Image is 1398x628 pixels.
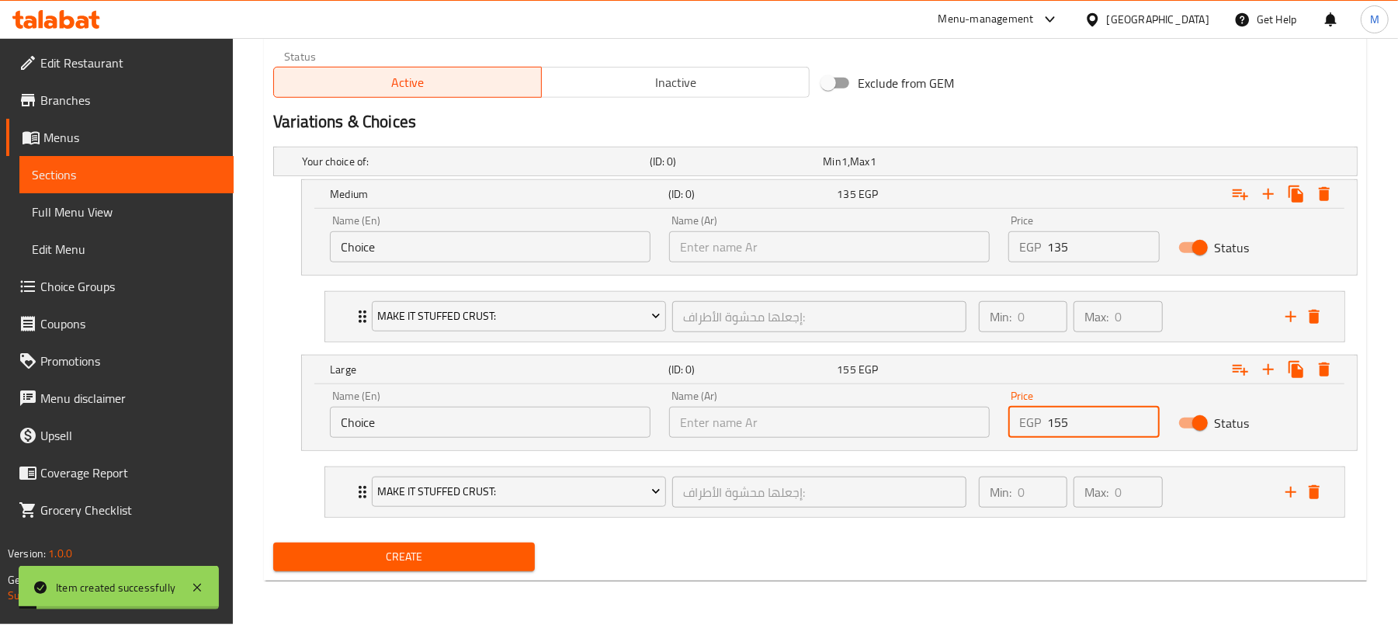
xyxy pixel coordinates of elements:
[40,352,221,370] span: Promotions
[6,82,234,119] a: Branches
[19,156,234,193] a: Sections
[378,307,661,326] span: Make It Stuffed Crust:
[6,305,234,342] a: Coupons
[838,359,856,380] span: 155
[302,180,1357,208] div: Expand
[273,110,1358,134] h2: Variations & Choices
[6,454,234,491] a: Coverage Report
[1107,11,1209,28] div: [GEOGRAPHIC_DATA]
[6,380,234,417] a: Menu disclaimer
[273,543,535,571] button: Create
[1282,180,1310,208] button: Clone new choice
[56,579,175,596] div: Item created successfully
[1019,413,1041,432] p: EGP
[548,71,803,94] span: Inactive
[1047,407,1159,438] input: Please enter price
[850,151,869,172] span: Max
[372,301,666,332] button: Make It Stuffed Crust:
[273,67,542,98] button: Active
[1226,180,1254,208] button: Add choice group
[330,362,662,377] h5: Large
[6,119,234,156] a: Menus
[668,186,831,202] h5: (ID: 0)
[372,477,666,508] button: Make It Stuffed Crust:
[32,203,221,221] span: Full Menu View
[40,463,221,482] span: Coverage Report
[838,184,856,204] span: 135
[938,10,1034,29] div: Menu-management
[990,307,1011,326] p: Min:
[8,585,106,605] a: Support.OpsPlatform
[1215,238,1250,257] span: Status
[859,184,878,204] span: EGP
[1279,481,1303,504] button: add
[1303,305,1326,328] button: delete
[6,417,234,454] a: Upsell
[841,151,848,172] span: 1
[669,407,990,438] input: Enter name Ar
[40,277,221,296] span: Choice Groups
[330,186,662,202] h5: Medium
[1310,180,1338,208] button: Delete Medium
[870,151,876,172] span: 1
[6,268,234,305] a: Choice Groups
[302,356,1357,383] div: Expand
[312,285,1358,349] li: Expand
[330,231,650,262] input: Enter name En
[32,240,221,258] span: Edit Menu
[669,231,990,262] input: Enter name Ar
[1254,180,1282,208] button: Add new choice
[990,483,1011,501] p: Min:
[32,165,221,184] span: Sections
[1303,481,1326,504] button: delete
[541,67,810,98] button: Inactive
[330,407,650,438] input: Enter name En
[286,547,522,567] span: Create
[325,292,1344,342] div: Expand
[48,543,72,564] span: 1.0.0
[6,44,234,82] a: Edit Restaurant
[824,151,841,172] span: Min
[1310,356,1338,383] button: Delete Large
[1254,356,1282,383] button: Add new choice
[325,467,1344,517] div: Expand
[40,501,221,519] span: Grocery Checklist
[1084,483,1108,501] p: Max:
[43,128,221,147] span: Menus
[302,154,643,169] h5: Your choice of:
[280,71,536,94] span: Active
[6,342,234,380] a: Promotions
[824,154,991,169] div: ,
[312,460,1358,524] li: Expand
[668,362,831,377] h5: (ID: 0)
[1370,11,1379,28] span: M
[40,314,221,333] span: Coupons
[1047,231,1159,262] input: Please enter price
[40,389,221,408] span: Menu disclaimer
[650,154,817,169] h5: (ID: 0)
[1215,414,1250,432] span: Status
[859,359,878,380] span: EGP
[1019,238,1041,256] p: EGP
[1226,356,1254,383] button: Add choice group
[40,91,221,109] span: Branches
[1279,305,1303,328] button: add
[274,147,1357,175] div: Expand
[1282,356,1310,383] button: Clone new choice
[19,231,234,268] a: Edit Menu
[6,491,234,529] a: Grocery Checklist
[859,74,955,92] span: Exclude from GEM
[1084,307,1108,326] p: Max:
[19,193,234,231] a: Full Menu View
[8,570,79,590] span: Get support on:
[8,543,46,564] span: Version:
[40,426,221,445] span: Upsell
[40,54,221,72] span: Edit Restaurant
[378,482,661,501] span: Make It Stuffed Crust:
